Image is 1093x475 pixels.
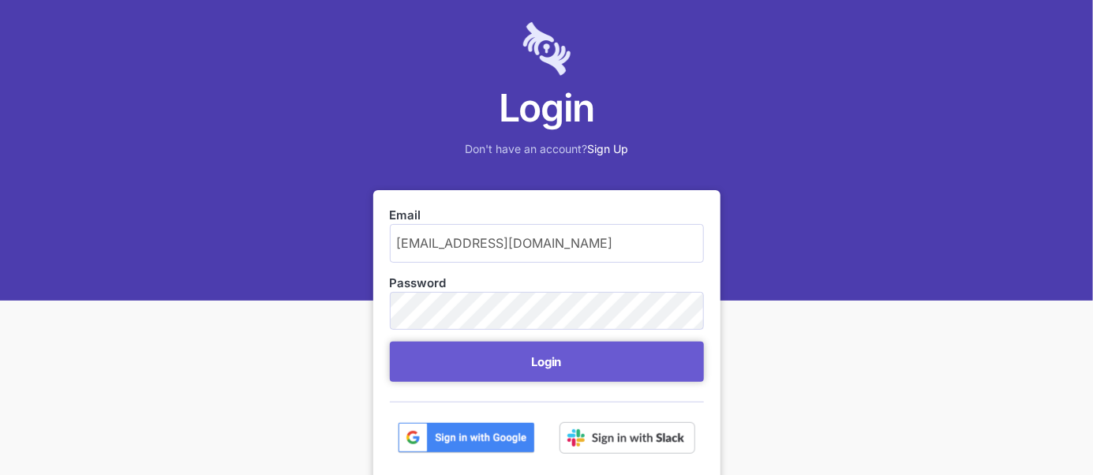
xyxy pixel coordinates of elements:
img: logo-lt-purple-60x68@2x-c671a683ea72a1d466fb5d642181eefbee81c4e10ba9aed56c8e1d7e762e8086.png [523,22,571,76]
a: Sign Up [587,142,628,155]
iframe: Drift Widget Chat Controller [1014,396,1074,456]
img: Sign in with Slack [560,422,695,454]
button: Login [390,342,704,382]
label: Password [390,275,704,292]
label: Email [390,207,704,224]
img: btn_google_signin_dark_normal_web@2x-02e5a4921c5dab0481f19210d7229f84a41d9f18e5bdafae021273015eeb... [398,422,535,454]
